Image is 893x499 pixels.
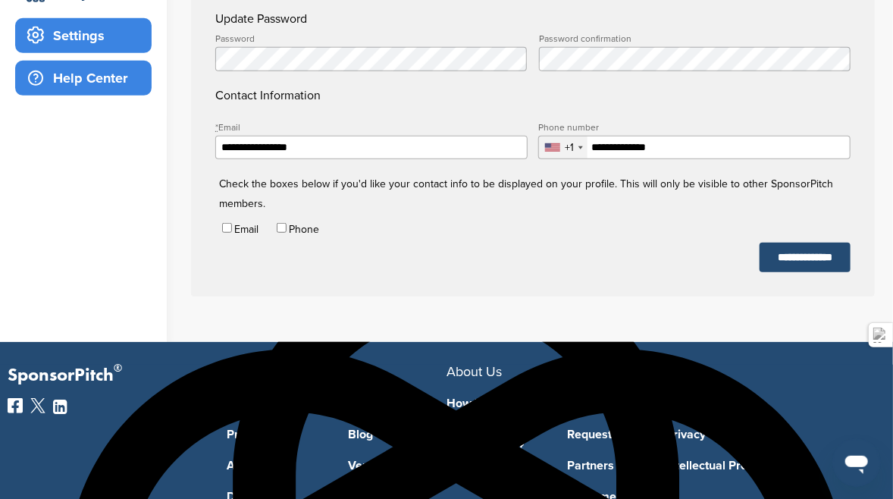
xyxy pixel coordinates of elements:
div: Settings [23,22,152,49]
label: Password [215,34,527,43]
iframe: Button to launch messaging window [832,438,881,487]
label: Phone number [538,123,851,132]
h4: Update Password [215,10,851,28]
div: +1 [565,143,574,153]
a: Settings [15,18,152,53]
label: Password confirmation [539,34,851,43]
label: Phone [289,223,319,236]
label: Email [215,123,528,132]
div: Help Center [23,64,152,92]
a: Help Center [15,61,152,96]
span: ® [114,359,122,378]
abbr: required [215,122,218,133]
p: Check the boxes below if you'd like your contact info to be displayed on your profile. This will ... [219,123,865,212]
p: SponsorPitch [8,365,227,387]
label: Email [234,223,258,236]
h4: Contact Information [215,34,851,105]
div: Selected country [539,137,587,158]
